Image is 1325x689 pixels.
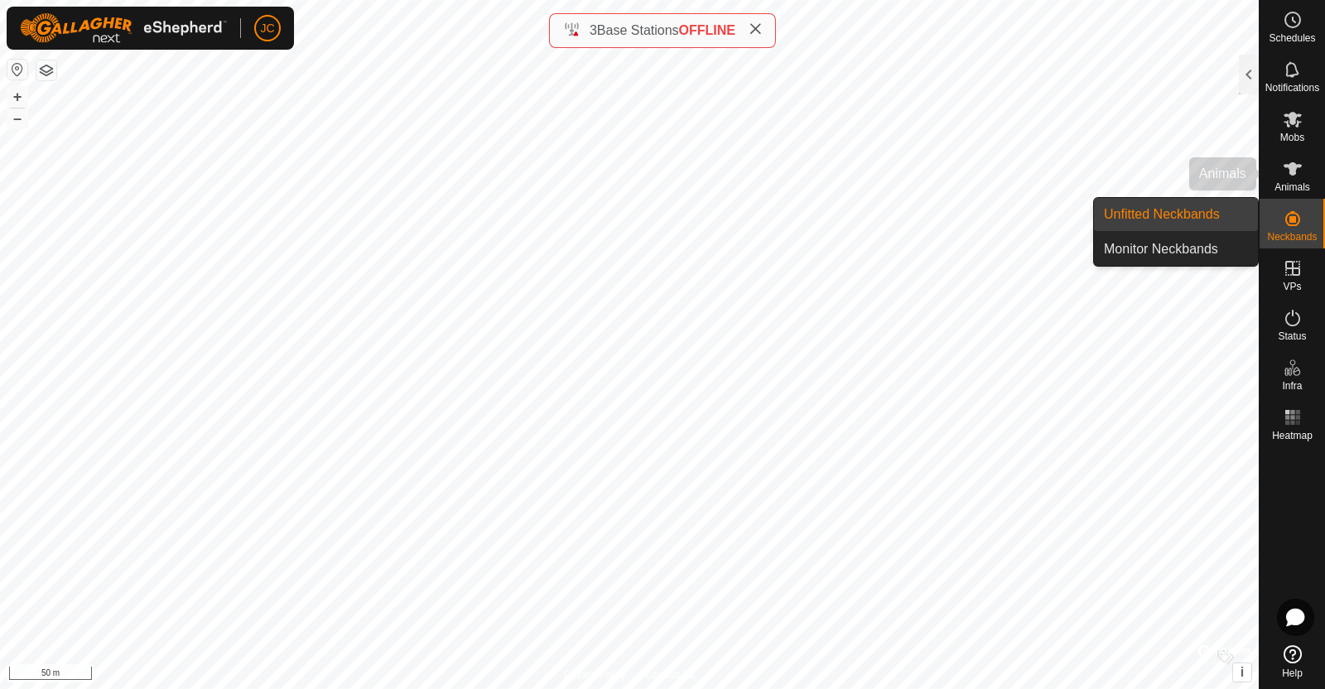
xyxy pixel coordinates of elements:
span: Infra [1282,381,1302,391]
span: Heatmap [1272,431,1313,441]
span: Mobs [1280,132,1304,142]
button: i [1233,663,1251,682]
a: Monitor Neckbands [1094,233,1258,266]
button: – [7,108,27,128]
span: Animals [1274,182,1310,192]
span: Help [1282,668,1303,678]
span: Base Stations [597,23,679,37]
span: Status [1278,331,1306,341]
span: Monitor Neckbands [1104,239,1218,259]
span: i [1241,665,1244,679]
span: OFFLINE [679,23,735,37]
span: Unfitted Neckbands [1104,205,1220,224]
a: Contact Us [646,667,695,682]
span: Neckbands [1267,232,1317,242]
a: Help [1260,638,1325,685]
button: Map Layers [36,60,56,80]
img: Gallagher Logo [20,13,227,43]
span: 3 [590,23,597,37]
span: Notifications [1265,83,1319,93]
a: Privacy Policy [564,667,626,682]
span: Schedules [1269,33,1315,43]
button: + [7,87,27,107]
span: VPs [1283,282,1301,291]
span: JC [260,20,274,37]
a: Unfitted Neckbands [1094,198,1258,231]
button: Reset Map [7,60,27,79]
